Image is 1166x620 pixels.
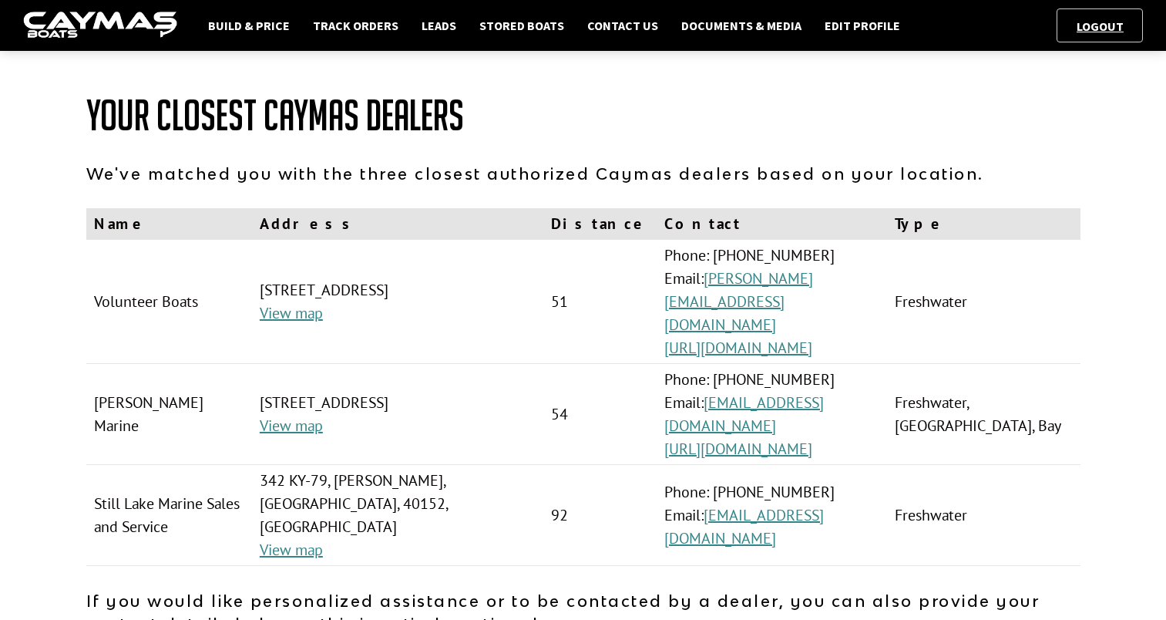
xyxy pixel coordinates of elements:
[414,15,464,35] a: Leads
[1069,19,1131,34] a: Logout
[200,15,297,35] a: Build & Price
[664,439,812,459] a: [URL][DOMAIN_NAME]
[86,364,252,465] td: [PERSON_NAME] Marine
[543,208,657,240] th: Distance
[260,303,323,323] a: View map
[305,15,406,35] a: Track Orders
[543,364,657,465] td: 54
[252,465,543,566] td: 342 KY-79, [PERSON_NAME], [GEOGRAPHIC_DATA], 40152, [GEOGRAPHIC_DATA]
[657,364,887,465] td: Phone: [PHONE_NUMBER] Email:
[260,540,323,560] a: View map
[674,15,809,35] a: Documents & Media
[887,208,1080,240] th: Type
[664,338,812,358] a: [URL][DOMAIN_NAME]
[86,240,252,364] td: Volunteer Boats
[252,364,543,465] td: [STREET_ADDRESS]
[86,162,1080,185] p: We've matched you with the three closest authorized Caymas dealers based on your location.
[664,505,824,548] a: [EMAIL_ADDRESS][DOMAIN_NAME]
[664,268,813,335] a: [PERSON_NAME][EMAIL_ADDRESS][DOMAIN_NAME]
[86,93,1080,139] h1: Your Closest Caymas Dealers
[86,208,252,240] th: Name
[23,12,177,40] img: caymas-dealer-connect-2ed40d3bc7270c1d8d7ffb4b79bf05adc795679939227970def78ec6f6c03838.gif
[657,208,887,240] th: Contact
[657,465,887,566] td: Phone: [PHONE_NUMBER] Email:
[887,240,1080,364] td: Freshwater
[657,240,887,364] td: Phone: [PHONE_NUMBER] Email:
[887,364,1080,465] td: Freshwater, [GEOGRAPHIC_DATA], Bay
[664,393,824,436] a: [EMAIL_ADDRESS][DOMAIN_NAME]
[543,240,657,364] td: 51
[252,208,543,240] th: Address
[887,465,1080,566] td: Freshwater
[86,465,252,566] td: Still Lake Marine Sales and Service
[543,465,657,566] td: 92
[260,416,323,436] a: View map
[580,15,666,35] a: Contact Us
[252,240,543,364] td: [STREET_ADDRESS]
[472,15,572,35] a: Stored Boats
[817,15,908,35] a: Edit Profile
